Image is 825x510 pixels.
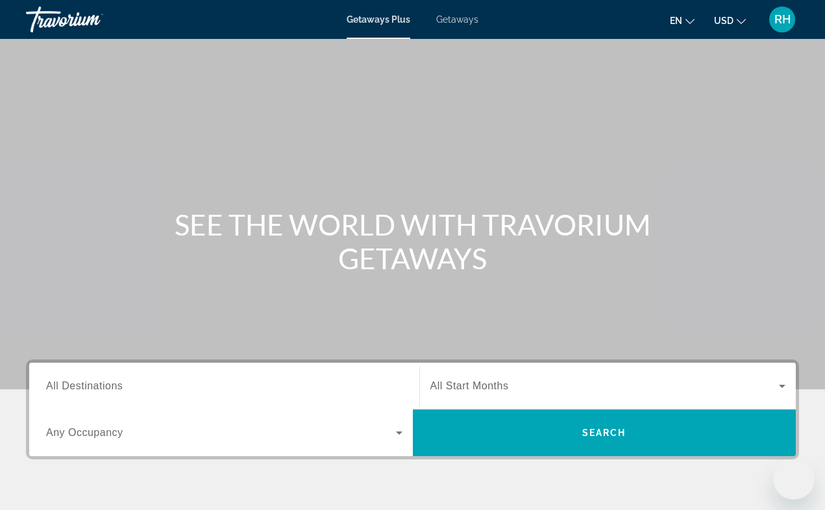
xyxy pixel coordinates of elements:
span: USD [714,16,733,26]
a: Getaways [436,14,478,25]
span: RH [774,13,791,26]
span: All Destinations [46,380,123,391]
span: All Start Months [430,380,509,391]
iframe: Button to launch messaging window [773,458,815,500]
button: Search [413,409,796,456]
input: Select destination [46,379,402,395]
button: User Menu [765,6,799,33]
div: Search widget [29,363,796,456]
span: en [670,16,682,26]
h1: SEE THE WORLD WITH TRAVORIUM GETAWAYS [169,208,656,275]
button: Change language [670,11,695,30]
a: Travorium [26,3,156,36]
a: Getaways Plus [347,14,410,25]
button: Change currency [714,11,746,30]
span: Search [582,428,626,438]
span: Any Occupancy [46,427,123,438]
